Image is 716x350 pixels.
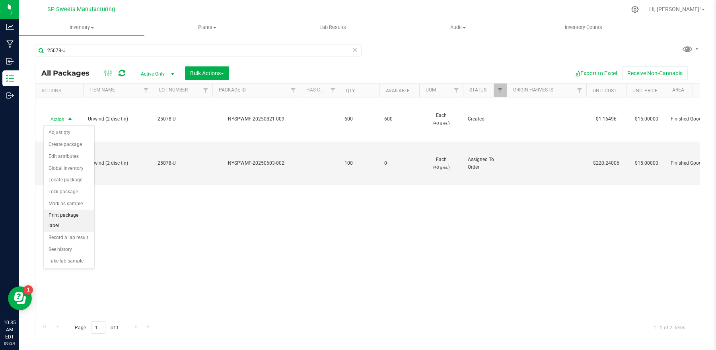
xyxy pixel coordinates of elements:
[424,112,458,127] span: Each
[185,66,229,80] button: Bulk Actions
[424,156,458,171] span: Each
[35,45,362,56] input: Search Package ID, Item Name, SKU, Lot or Part Number...
[44,210,94,231] li: Print package label
[140,84,153,97] a: Filter
[426,87,436,93] a: UOM
[199,84,212,97] a: Filter
[65,114,75,125] span: select
[632,88,658,93] a: Unit Price
[211,159,301,167] div: NYSPWMF-20250603-002
[586,142,626,185] td: $220.24006
[327,84,340,97] a: Filter
[44,186,94,198] li: Lock package
[6,40,14,48] inline-svg: Manufacturing
[6,74,14,82] inline-svg: Inventory
[4,340,16,346] p: 09/24
[88,159,148,167] span: Unwind (2 disc tin)
[44,232,94,244] li: Record a lab result
[19,19,144,36] a: Inventory
[211,115,301,123] div: NYSPWMF-20250821-009
[396,24,520,31] span: Audit
[352,45,358,55] span: Clear
[68,321,125,334] span: Page of 1
[468,156,502,171] span: Assigned To Order
[309,24,357,31] span: Lab Results
[19,24,144,31] span: Inventory
[91,321,105,334] input: 1
[469,87,486,93] a: Status
[569,66,622,80] button: Export to Excel
[672,87,684,93] a: Area
[159,87,188,93] a: Lot Number
[44,198,94,210] li: Mark as sample
[219,87,246,93] a: Package ID
[513,87,553,93] a: Origin Harvests
[44,163,94,175] li: Global inventory
[190,70,224,76] span: Bulk Actions
[647,321,692,333] span: 1 - 2 of 2 items
[346,88,355,93] a: Qty
[631,157,662,169] span: $15.00000
[6,23,14,31] inline-svg: Analytics
[344,159,375,167] span: 100
[494,84,507,97] a: Filter
[586,97,626,142] td: $1.16496
[47,6,115,13] span: SP Sweets Manufacturing
[144,19,270,36] a: Plants
[384,159,414,167] span: 0
[424,163,458,171] p: (43 g ea.)
[6,57,14,65] inline-svg: Inbound
[300,84,340,97] th: Has COA
[386,88,410,93] a: Available
[622,66,688,80] button: Receive Non-Cannabis
[521,19,646,36] a: Inventory Counts
[395,19,521,36] a: Audit
[44,244,94,256] li: See history
[89,87,115,93] a: Item Name
[630,6,640,13] div: Manage settings
[44,151,94,163] li: Edit attributes
[287,84,300,97] a: Filter
[468,115,502,123] span: Created
[43,114,65,125] span: Action
[44,127,94,139] li: Adjust qty
[145,24,269,31] span: Plants
[44,174,94,186] li: Locate package
[88,115,148,123] span: Unwind (2 disc tin)
[649,6,701,12] span: Hi, [PERSON_NAME]!
[8,286,32,310] iframe: Resource center
[41,69,97,78] span: All Packages
[424,119,458,127] p: (43 g ea.)
[41,88,80,93] div: Actions
[631,113,662,125] span: $15.00000
[158,115,208,123] span: 25078-U
[158,159,208,167] span: 25078-U
[6,91,14,99] inline-svg: Outbound
[344,115,375,123] span: 600
[450,84,463,97] a: Filter
[44,139,94,151] li: Create package
[573,84,586,97] a: Filter
[23,285,33,295] iframe: Resource center unread badge
[44,255,94,267] li: Take lab sample
[384,115,414,123] span: 600
[270,19,395,36] a: Lab Results
[4,319,16,340] p: 10:35 AM EDT
[593,88,617,93] a: Unit Cost
[554,24,613,31] span: Inventory Counts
